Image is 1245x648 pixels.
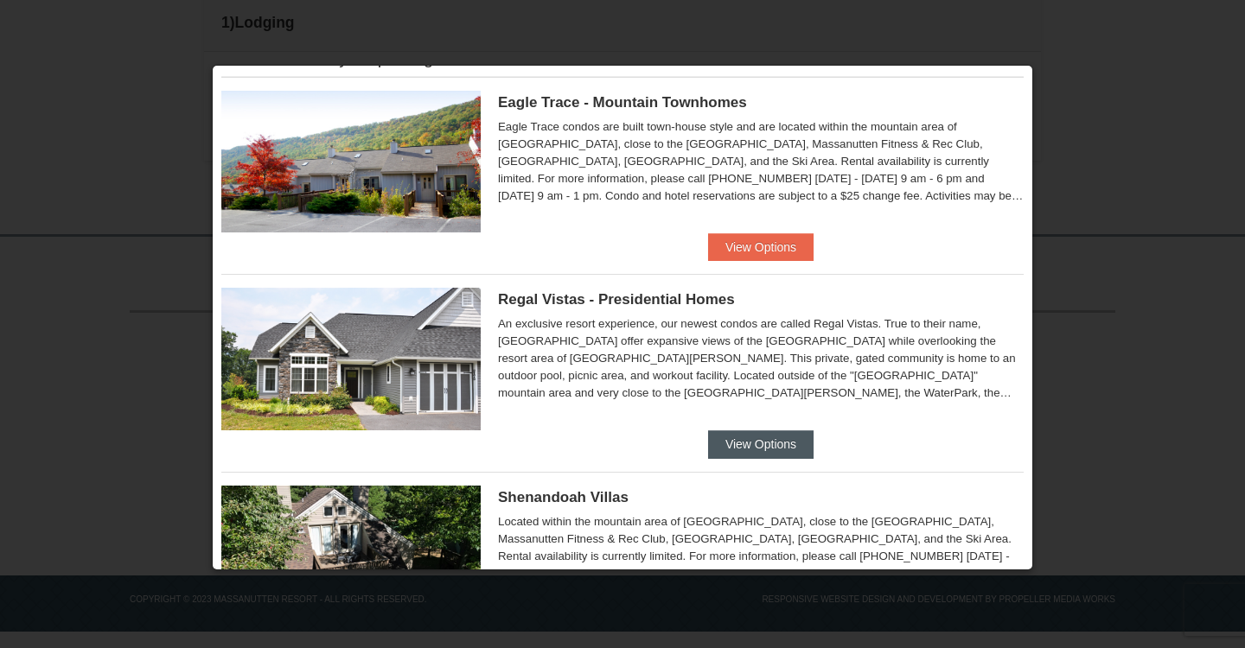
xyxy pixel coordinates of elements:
div: Eagle Trace condos are built town-house style and are located within the mountain area of [GEOGRA... [498,118,1024,205]
img: 19219019-2-e70bf45f.jpg [221,486,481,627]
span: Regal Vistas - Presidential Homes [498,291,735,308]
div: Located within the mountain area of [GEOGRAPHIC_DATA], close to the [GEOGRAPHIC_DATA], Massanutte... [498,513,1024,600]
button: View Options [708,430,814,458]
span: Shenandoah Villas [498,489,629,505]
div: Please make your package selection: [234,49,520,67]
img: 19218983-1-9b289e55.jpg [221,91,481,232]
div: An exclusive resort experience, our newest condos are called Regal Vistas. True to their name, [G... [498,315,1024,402]
img: 19218991-1-902409a9.jpg [221,288,481,429]
span: Eagle Trace - Mountain Townhomes [498,94,747,111]
button: View Options [708,233,814,261]
button: × [1000,51,1011,68]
